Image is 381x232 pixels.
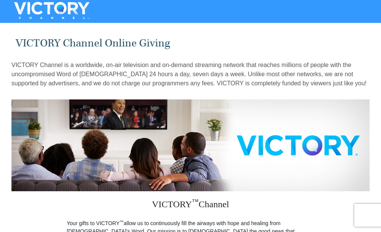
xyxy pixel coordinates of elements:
[16,37,366,50] h1: VICTORY Channel Online Giving
[192,198,199,205] sup: ™
[4,2,99,19] img: VICTORYTHON - VICTORY Channel
[11,61,370,88] p: VICTORY Channel is a worldwide, on-air television and on-demand streaming network that reaches mi...
[120,219,124,224] sup: ™
[67,191,314,219] h3: VICTORY Channel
